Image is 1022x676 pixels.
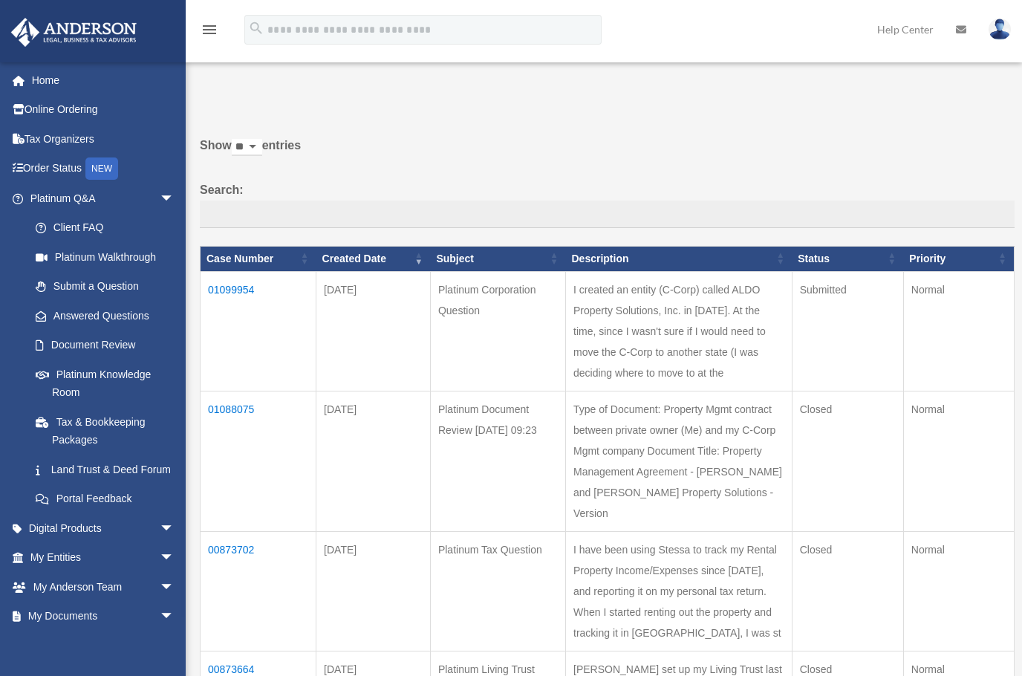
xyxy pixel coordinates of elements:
[21,407,189,455] a: Tax & Bookkeeping Packages
[989,19,1011,40] img: User Pic
[792,247,903,272] th: Status: activate to sort column ascending
[160,602,189,632] span: arrow_drop_down
[21,484,189,514] a: Portal Feedback
[10,183,189,213] a: Platinum Q&Aarrow_drop_down
[430,271,565,391] td: Platinum Corporation Question
[232,139,262,156] select: Showentries
[21,331,189,360] a: Document Review
[316,271,431,391] td: [DATE]
[248,20,264,36] i: search
[10,572,197,602] a: My Anderson Teamarrow_drop_down
[792,271,903,391] td: Submitted
[903,247,1014,272] th: Priority: activate to sort column ascending
[21,213,189,243] a: Client FAQ
[201,391,316,531] td: 01088075
[10,154,197,184] a: Order StatusNEW
[200,135,1015,171] label: Show entries
[21,360,189,407] a: Platinum Knowledge Room
[903,391,1014,531] td: Normal
[792,531,903,651] td: Closed
[316,247,431,272] th: Created Date: activate to sort column ascending
[566,391,792,531] td: Type of Document: Property Mgmt contract between private owner (Me) and my C-Corp Mgmt company Do...
[430,247,565,272] th: Subject: activate to sort column ascending
[10,65,197,95] a: Home
[160,183,189,214] span: arrow_drop_down
[21,242,189,272] a: Platinum Walkthrough
[160,513,189,544] span: arrow_drop_down
[316,391,431,531] td: [DATE]
[566,531,792,651] td: I have been using Stessa to track my Rental Property Income/Expenses since [DATE], and reporting ...
[10,95,197,125] a: Online Ordering
[10,124,197,154] a: Tax Organizers
[566,247,792,272] th: Description: activate to sort column ascending
[201,21,218,39] i: menu
[430,531,565,651] td: Platinum Tax Question
[21,272,189,302] a: Submit a Question
[566,271,792,391] td: I created an entity (C-Corp) called ALDO Property Solutions, Inc. in [DATE]. At the time, since I...
[200,180,1015,229] label: Search:
[316,531,431,651] td: [DATE]
[200,201,1015,229] input: Search:
[430,391,565,531] td: Platinum Document Review [DATE] 09:23
[7,18,141,47] img: Anderson Advisors Platinum Portal
[160,572,189,602] span: arrow_drop_down
[85,157,118,180] div: NEW
[10,543,197,573] a: My Entitiesarrow_drop_down
[903,531,1014,651] td: Normal
[201,26,218,39] a: menu
[21,301,182,331] a: Answered Questions
[160,543,189,573] span: arrow_drop_down
[10,602,197,631] a: My Documentsarrow_drop_down
[201,271,316,391] td: 01099954
[903,271,1014,391] td: Normal
[792,391,903,531] td: Closed
[10,513,197,543] a: Digital Productsarrow_drop_down
[201,247,316,272] th: Case Number: activate to sort column ascending
[201,531,316,651] td: 00873702
[21,455,189,484] a: Land Trust & Deed Forum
